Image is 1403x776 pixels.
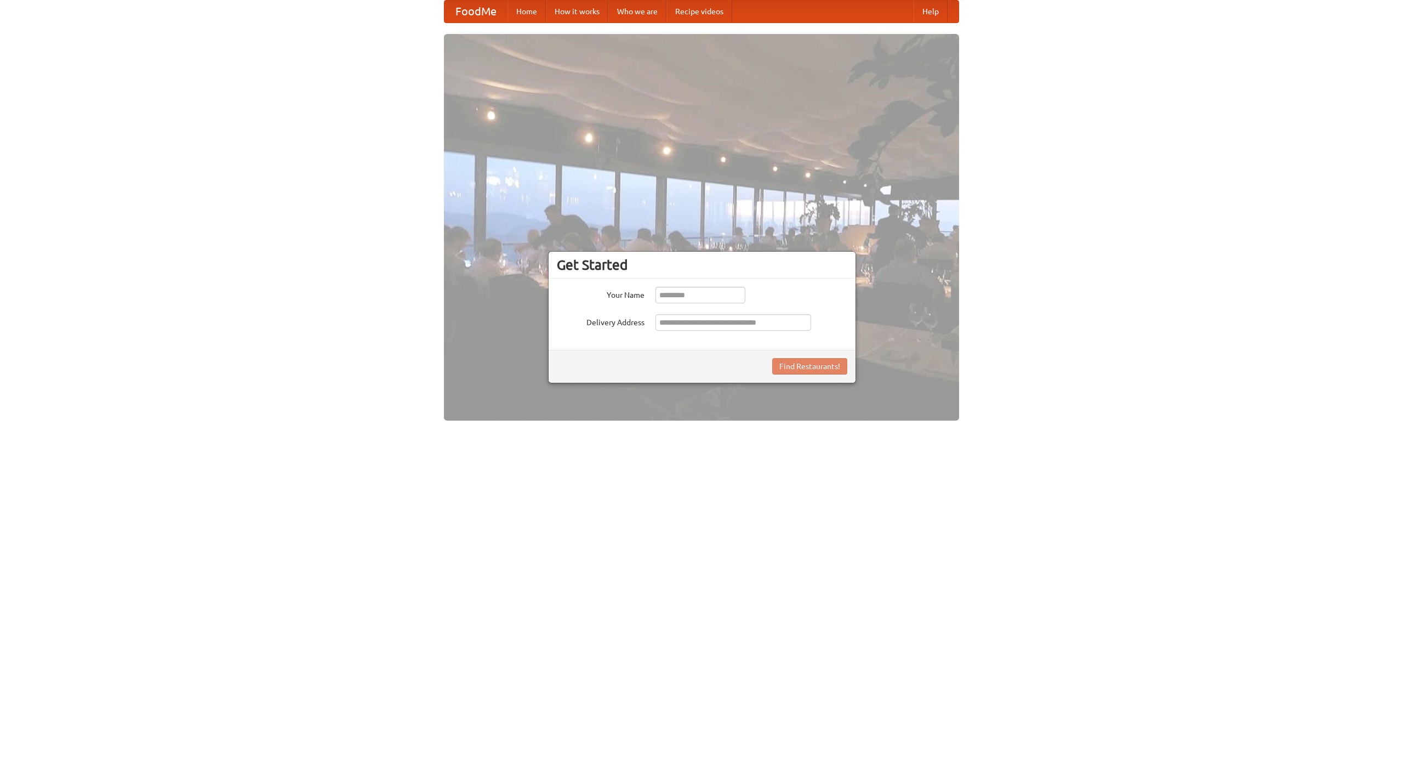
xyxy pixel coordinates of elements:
a: FoodMe [444,1,507,22]
a: Recipe videos [666,1,732,22]
label: Delivery Address [557,314,645,328]
a: Who we are [608,1,666,22]
button: Find Restaurants! [772,358,847,375]
a: Home [507,1,546,22]
a: Help [914,1,948,22]
label: Your Name [557,287,645,301]
a: How it works [546,1,608,22]
h3: Get Started [557,257,847,273]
